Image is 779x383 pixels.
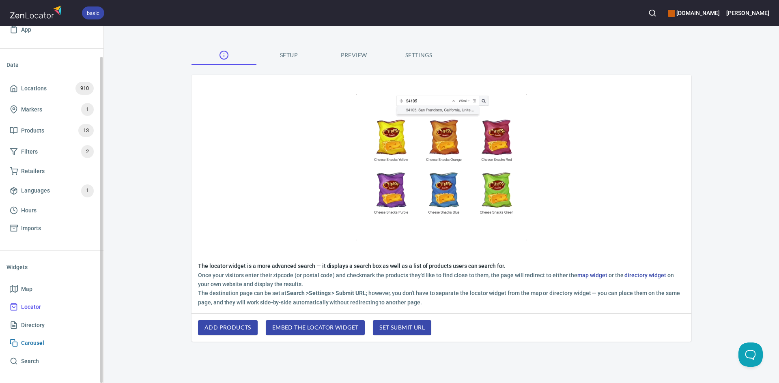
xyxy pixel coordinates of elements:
[21,186,50,196] span: Languages
[21,284,32,294] span: Map
[21,147,38,157] span: Filters
[6,257,97,277] li: Widgets
[6,162,97,180] a: Retailers
[726,4,769,22] button: [PERSON_NAME]
[643,4,661,22] button: Search
[738,342,763,367] iframe: Help Scout Beacon - Open
[78,126,94,135] span: 13
[336,290,366,296] b: Submit URL
[198,261,685,270] h6: The locator widget is a more advanced search — it displays a search box as well as a list of prod...
[198,289,685,307] h6: The destination page can be set at > > ; however, you don't have to separate the locator widget f...
[21,166,45,176] span: Retailers
[6,280,97,298] a: Map
[81,147,94,156] span: 2
[286,290,305,296] b: Search
[21,320,45,330] span: Directory
[6,99,97,120] a: Markers1
[6,201,97,220] a: Hours
[198,320,258,335] button: add products
[82,6,104,19] div: basic
[326,50,381,60] span: Preview
[356,94,527,240] img: locator example
[379,323,425,333] span: set submit url
[21,356,39,366] span: Search
[198,271,685,289] h6: Once your visitors enter their zipcode (or postal code) and checkmark the products they'd like to...
[21,338,44,348] span: Carousel
[21,25,31,35] span: App
[391,50,446,60] span: Settings
[6,219,97,238] a: Imports
[6,141,97,162] a: Filters2
[75,84,94,93] span: 910
[21,205,37,216] span: Hours
[6,21,97,39] a: App
[81,105,94,114] span: 1
[21,223,41,233] span: Imports
[6,298,97,316] a: Locator
[21,83,47,94] span: Locations
[21,105,42,115] span: Markers
[6,334,97,352] a: Carousel
[266,320,365,335] button: embed the locator widget
[261,50,316,60] span: Setup
[82,9,104,17] span: basic
[10,3,64,21] img: zenlocator
[6,180,97,201] a: Languages1
[668,9,719,17] h6: [DOMAIN_NAME]
[21,302,41,312] span: Locator
[577,272,607,278] a: map widget
[6,78,97,99] a: Locations910
[373,320,431,335] button: set submit url
[6,120,97,141] a: Products13
[204,323,251,333] span: add products
[6,316,97,334] a: Directory
[726,9,769,17] h6: [PERSON_NAME]
[309,290,331,296] b: Settings
[272,323,359,333] span: embed the locator widget
[668,10,675,17] button: color-CE600E
[6,55,97,75] li: Data
[81,186,94,195] span: 1
[6,352,97,370] a: Search
[21,126,44,136] span: Products
[624,272,666,278] a: directory widget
